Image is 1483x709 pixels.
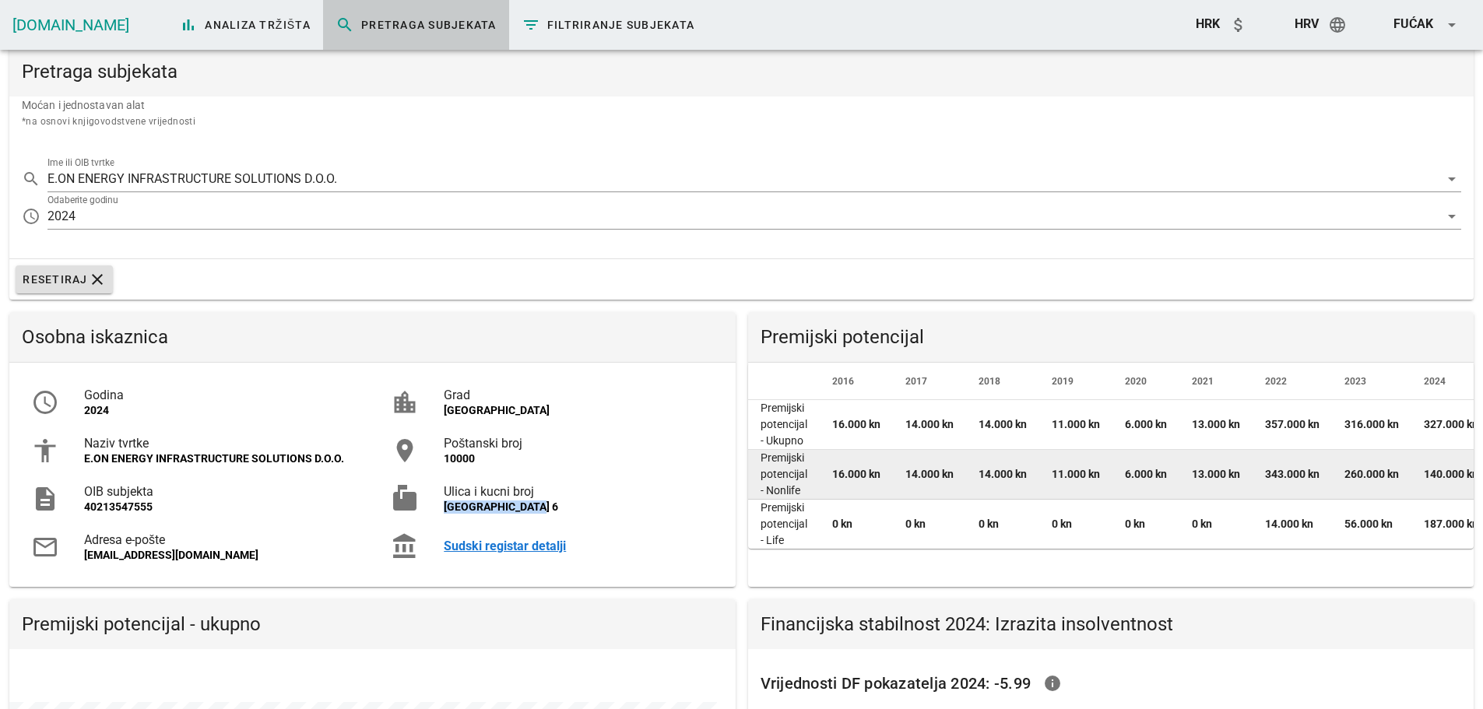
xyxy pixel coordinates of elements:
div: [EMAIL_ADDRESS][DOMAIN_NAME] [84,549,353,562]
span: Analiza tržišta [179,16,311,34]
span: Fućak [1393,16,1433,31]
div: [GEOGRAPHIC_DATA] 6 [444,500,713,514]
div: *na osnovi knjigovodstvene vrijednosti [22,114,1461,129]
td: 14.000 kn [893,400,966,450]
div: Premijski potencijal - ukupno [9,599,736,649]
label: Odaberite godinu [47,195,118,206]
div: 40213547555 [84,500,353,514]
th: 2019 [1039,363,1112,400]
i: language [1328,16,1347,34]
a: Sudski registar detalji [444,539,713,553]
i: description [31,485,59,513]
span: Filtriranje subjekata [522,16,695,34]
i: account_balance [391,532,419,560]
td: 11.000 kn [1039,450,1112,500]
td: Premijski potencijal - Life [748,500,820,549]
label: Ime ili OIB tvrtke [47,157,114,169]
span: 2019 [1052,376,1074,387]
div: Naziv tvrtke [84,436,353,451]
i: arrow_drop_down [1443,207,1461,226]
div: Pretraga subjekata [9,47,1474,97]
td: 16.000 kn [820,450,893,500]
i: access_time [31,388,59,416]
div: OIB subjekta [84,484,353,499]
td: 0 kn [1039,500,1112,549]
span: 2016 [832,376,854,387]
div: 10000 [444,452,713,465]
td: 11.000 kn [1039,400,1112,450]
div: Financijska stabilnost 2024: Izrazita insolventnost [748,599,1474,649]
div: Moćan i jednostavan alat [9,97,1474,142]
td: 0 kn [893,500,966,549]
i: access_time [22,207,40,226]
th: 2017 [893,363,966,400]
div: Poštanski broj [444,436,713,451]
i: bar_chart [179,16,198,34]
th: 2016 [820,363,893,400]
span: 2018 [979,376,1000,387]
td: 56.000 kn [1332,500,1411,549]
i: arrow_drop_down [1443,16,1461,34]
td: Premijski potencijal - Ukupno [748,400,820,450]
i: filter_list [522,16,540,34]
td: 13.000 kn [1179,450,1253,500]
td: 6.000 kn [1112,400,1179,450]
i: clear [88,270,107,289]
div: Adresa e-pošte [84,532,353,547]
th: 2022 [1253,363,1332,400]
div: 2024 [84,404,353,417]
td: 316.000 kn [1332,400,1411,450]
div: Grad [444,388,713,402]
i: room [391,437,419,465]
button: Resetiraj [16,265,113,293]
td: 0 kn [1112,500,1179,549]
i: attach_money [1229,16,1248,34]
td: 14.000 kn [966,450,1039,500]
th: 2021 [1179,363,1253,400]
div: Osobna iskaznica [9,312,736,362]
div: [GEOGRAPHIC_DATA] [444,404,713,417]
span: Resetiraj [22,270,107,289]
th: 2020 [1112,363,1179,400]
i: search [336,16,354,34]
div: E.ON ENERGY INFRASTRUCTURE SOLUTIONS D.O.O. [84,452,353,465]
td: 14.000 kn [966,400,1039,450]
span: 2022 [1265,376,1287,387]
td: Premijski potencijal - Nonlife [748,450,820,500]
th: 2018 [966,363,1039,400]
span: HRK [1196,16,1220,31]
i: arrow_drop_down [1443,170,1461,188]
span: 2024 [1424,376,1446,387]
td: 0 kn [966,500,1039,549]
i: location_city [391,388,419,416]
span: Pretraga subjekata [336,16,497,34]
span: hrv [1295,16,1319,31]
td: 0 kn [820,500,893,549]
span: 2017 [905,376,927,387]
span: 2020 [1125,376,1147,387]
a: [DOMAIN_NAME] [12,16,129,34]
td: 357.000 kn [1253,400,1332,450]
div: 2024 [47,209,76,223]
td: 13.000 kn [1179,400,1253,450]
i: accessibility [31,437,59,465]
td: 343.000 kn [1253,450,1332,500]
td: 260.000 kn [1332,450,1411,500]
div: Ulica i kucni broj [444,484,713,499]
td: 14.000 kn [1253,500,1332,549]
i: markunread_mailbox [391,485,419,513]
div: Odaberite godinu2024 [47,204,1461,229]
td: 16.000 kn [820,400,893,450]
div: Godina [84,388,353,402]
th: 2023 [1332,363,1411,400]
span: 2023 [1344,376,1366,387]
i: info [1043,674,1062,693]
i: mail_outline [31,533,59,561]
div: Premijski potencijal [748,312,1474,362]
i: search [22,170,40,188]
td: 14.000 kn [893,450,966,500]
span: 2021 [1192,376,1214,387]
td: 6.000 kn [1112,450,1179,500]
td: 0 kn [1179,500,1253,549]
